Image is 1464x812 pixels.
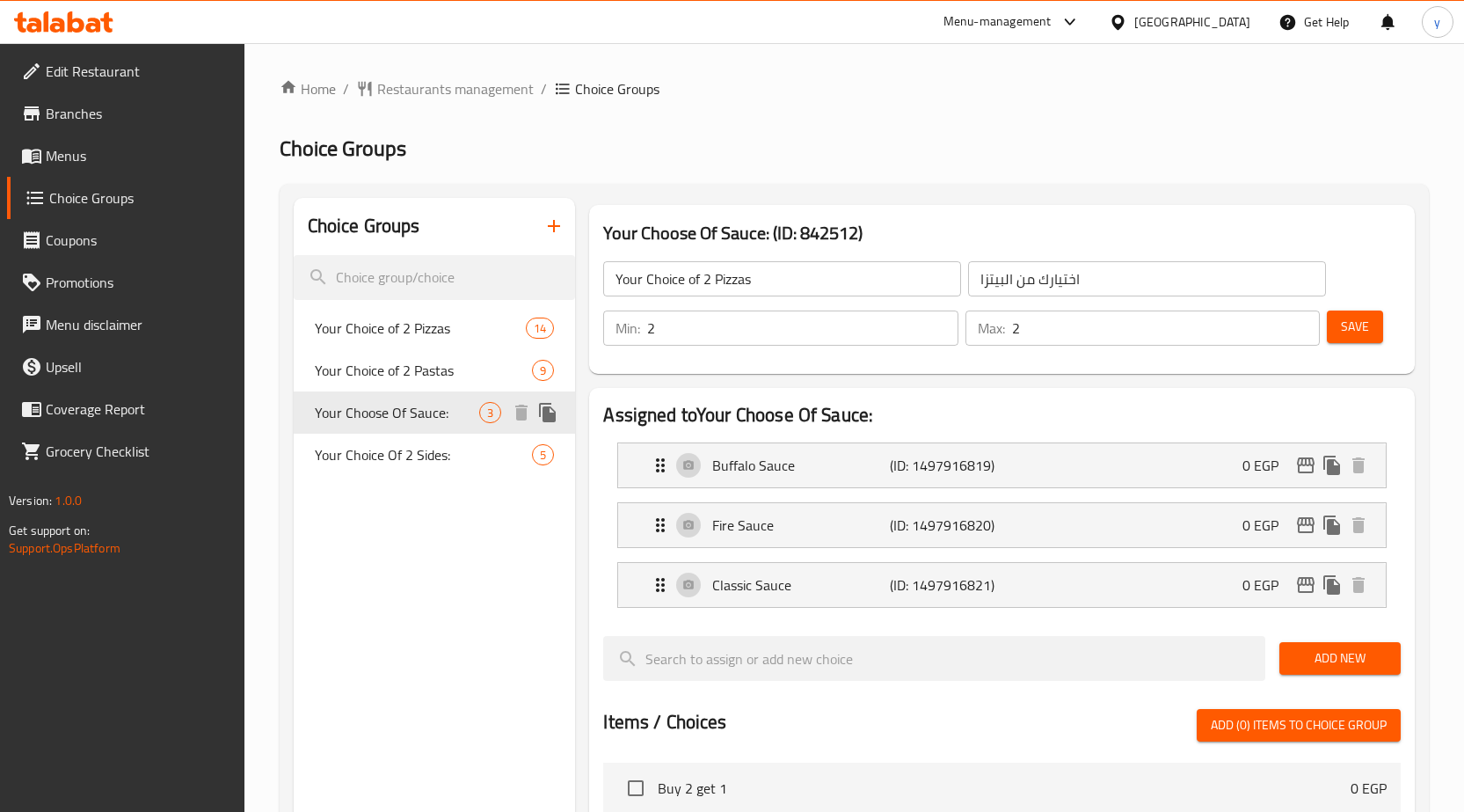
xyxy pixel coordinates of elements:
span: Get support on: [9,519,90,542]
span: Add New [1293,647,1387,669]
span: Edit Restaurant [46,61,230,82]
span: Version: [9,489,52,512]
span: Your Choice of 2 Pastas [315,360,533,381]
input: search [294,255,576,300]
span: Menu disclaimer [46,314,230,335]
a: Choice Groups [7,177,244,219]
button: delete [1345,452,1372,479]
a: Branches [7,92,244,135]
span: 9 [533,362,553,379]
p: Max: [978,318,1005,339]
span: Coverage Report [46,399,230,420]
a: Coupons [7,219,244,261]
span: Upsell [46,356,230,377]
div: Expand [618,443,1386,487]
li: Expand [603,555,1401,615]
p: (ID: 1497916821) [890,574,1009,596]
button: duplicate [1319,572,1345,598]
button: duplicate [1319,512,1345,538]
div: Choices [532,360,554,381]
div: Choices [479,402,501,423]
p: Buffalo Sauce [712,455,890,476]
a: Promotions [7,261,244,304]
p: (ID: 1497916819) [890,455,1009,476]
span: Select choice [617,770,654,807]
span: Buy 2 get 1 [658,778,1351,799]
span: y [1434,12,1440,32]
span: Add (0) items to choice group [1211,714,1387,736]
span: Choice Groups [280,128,406,168]
div: Choices [532,444,554,465]
p: 0 EGP [1242,455,1293,476]
div: Your Choose Of Sauce:3deleteduplicate [294,391,576,434]
input: search [603,636,1265,681]
span: 3 [480,405,500,421]
a: Coverage Report [7,388,244,430]
div: Expand [618,563,1386,607]
p: 0 EGP [1351,778,1387,799]
button: duplicate [535,399,561,426]
span: Your Choice of 2 Pizzas [315,318,527,339]
span: Promotions [46,272,230,293]
p: Fire Sauce [712,515,890,536]
a: Grocery Checklist [7,430,244,472]
div: [GEOGRAPHIC_DATA] [1134,12,1250,32]
h3: Your Choose Of Sauce: (ID: 842512) [603,219,1401,247]
div: Your Choice Of 2 Sides:5 [294,434,576,476]
button: Add New [1279,642,1401,675]
div: Choices [526,318,554,339]
li: / [541,78,547,99]
h2: Choice Groups [308,213,420,239]
button: edit [1293,572,1319,598]
span: 14 [527,320,553,337]
span: Branches [46,103,230,124]
span: Menus [46,145,230,166]
div: Your Choice of 2 Pizzas14 [294,307,576,349]
span: Grocery Checklist [46,441,230,462]
button: delete [508,399,535,426]
span: Save [1341,316,1369,338]
div: Menu-management [943,11,1052,33]
a: Restaurants management [356,78,534,99]
p: 0 EGP [1242,574,1293,596]
div: Expand [618,503,1386,547]
p: 0 EGP [1242,515,1293,536]
span: Restaurants management [377,78,534,99]
a: Menus [7,135,244,177]
a: Menu disclaimer [7,304,244,346]
li: / [343,78,349,99]
p: Classic Sauce [712,574,890,596]
p: (ID: 1497916820) [890,515,1009,536]
button: duplicate [1319,452,1345,479]
button: delete [1345,572,1372,598]
span: Your Choose Of Sauce: [315,402,480,423]
h2: Items / Choices [603,709,726,735]
button: delete [1345,512,1372,538]
span: 1.0.0 [55,489,82,512]
p: Min: [615,318,640,339]
span: Coupons [46,230,230,251]
a: Home [280,78,336,99]
span: Choice Groups [49,187,230,208]
h2: Assigned to Your Choose Of Sauce: [603,402,1401,428]
span: 5 [533,447,553,464]
a: Upsell [7,346,244,388]
button: edit [1293,452,1319,479]
div: Your Choice of 2 Pastas9 [294,349,576,391]
button: edit [1293,512,1319,538]
nav: breadcrumb [280,78,1429,99]
button: Add (0) items to choice group [1197,709,1401,742]
span: Your Choice Of 2 Sides: [315,444,533,465]
span: Choice Groups [575,78,659,99]
li: Expand [603,495,1401,555]
a: Support.OpsPlatform [9,537,120,560]
button: Save [1327,311,1383,343]
a: Edit Restaurant [7,50,244,92]
li: Expand [603,435,1401,495]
